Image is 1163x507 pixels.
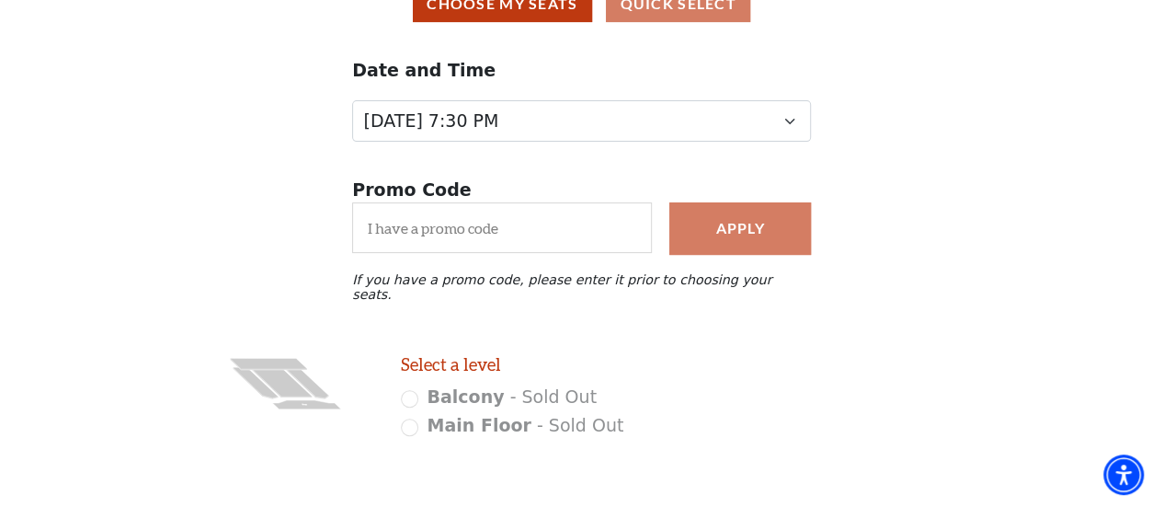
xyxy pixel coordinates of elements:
p: Promo Code [352,177,811,203]
span: Main Floor [427,415,530,435]
p: If you have a promo code, please enter it prior to choosing your seats. [352,272,811,302]
h2: Select a level [401,354,666,375]
g: Balcony - Seats Available: 1 [230,358,307,369]
span: - Sold Out [537,415,623,435]
span: - Sold Out [510,386,597,407]
g: Main Floor - Seats Available: 1 [234,367,329,399]
input: I have a promo code [352,202,652,253]
text: Stage [302,404,308,405]
span: Balcony [427,386,504,407]
p: Date and Time [352,57,811,84]
div: Accessibility Menu [1103,455,1144,495]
